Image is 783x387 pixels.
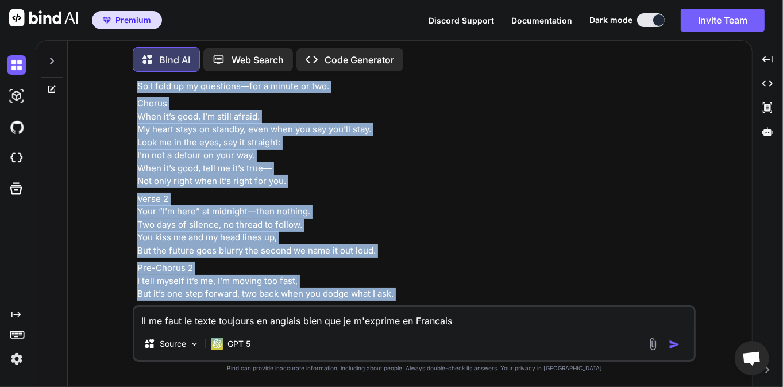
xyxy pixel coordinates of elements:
[159,53,190,67] p: Bind AI
[7,55,26,75] img: darkChat
[190,339,199,349] img: Pick Models
[9,9,78,26] img: Bind AI
[232,53,284,67] p: Web Search
[511,16,572,25] span: Documentation
[589,14,632,26] span: Dark mode
[211,338,223,350] img: GPT 5
[669,339,680,350] img: icon
[160,338,186,350] p: Source
[137,193,693,258] p: Verse 2 Your “I’m here” at midnight—then nothing. Two days of silence, no thread to follow. You k...
[646,338,659,351] img: attachment
[7,86,26,106] img: darkAi-studio
[115,14,151,26] span: Premium
[325,53,394,67] p: Code Generator
[137,262,693,301] p: Pre-Chorus 2 I tell myself it’s me, I’m moving too fast, But it’s one step forward, two back when...
[511,14,572,26] button: Documentation
[103,17,111,24] img: premium
[681,9,765,32] button: Invite Team
[735,341,769,375] div: Ouvrir le chat
[429,16,494,25] span: Discord Support
[429,14,494,26] button: Discord Support
[133,364,696,373] p: Bind can provide inaccurate information, including about people. Always double-check its answers....
[92,11,162,29] button: premiumPremium
[7,148,26,168] img: cloudideIcon
[227,338,250,350] p: GPT 5
[137,97,693,188] p: Chorus When it’s good, I’m still afraid. My heart stays on standby, even when you say you’ll stay...
[7,349,26,369] img: settings
[7,117,26,137] img: githubDark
